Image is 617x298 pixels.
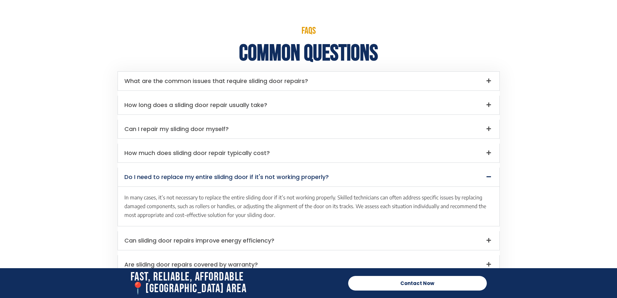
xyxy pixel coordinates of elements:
h2: Fast, Reliable, Affordable 📍[GEOGRAPHIC_DATA] Area [131,271,342,295]
div: How long does a sliding door repair usually take? [118,96,499,114]
span: Contact Now [400,281,434,286]
a: Contact Now [348,276,487,291]
a: How long does a sliding door repair usually take? [124,101,267,109]
div: Can I repair my sliding door myself? [118,120,499,138]
a: Do I need to replace my entire sliding door if it's not working properly? [124,173,329,181]
h2: common questions [118,42,500,65]
div: What are the common issues that require sliding door repairs? [118,72,499,90]
div: Can sliding door repairs improve energy efficiency? [118,231,499,250]
a: How much does sliding door repair typically cost? [124,149,270,157]
div: How much does sliding door repair typically cost? [118,144,499,162]
div: Do I need to replace my entire sliding door if it's not working properly? [118,186,499,226]
a: Can sliding door repairs improve energy efficiency? [124,236,274,244]
p: FAQs [118,26,500,36]
div: Are sliding door repairs covered by warranty? [118,255,499,274]
div: Do I need to replace my entire sliding door if it's not working properly? [118,168,499,186]
a: Are sliding door repairs covered by warranty? [124,260,258,268]
a: What are the common issues that require sliding door repairs? [124,77,308,85]
a: Can I repair my sliding door myself? [124,125,229,133]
